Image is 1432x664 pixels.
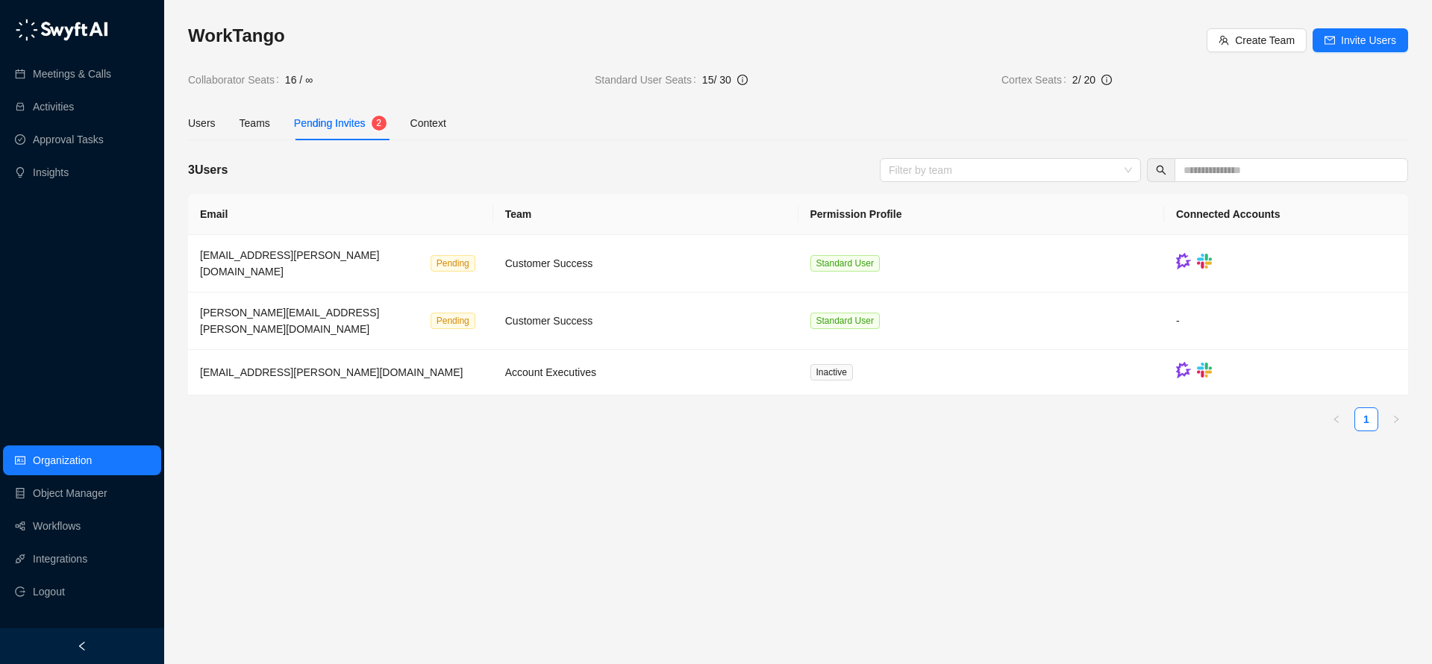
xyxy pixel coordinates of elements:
[1164,292,1408,350] td: -
[1354,407,1378,431] li: 1
[1235,32,1295,48] span: Create Team
[1325,407,1348,431] button: left
[431,313,475,329] span: Pending
[33,478,107,508] a: Object Manager
[1176,362,1191,378] img: gong-Dwh8HbPa.png
[200,366,463,378] span: [EMAIL_ADDRESS][PERSON_NAME][DOMAIN_NAME]
[240,115,270,131] div: Teams
[1197,254,1212,269] img: slack-Cn3INd-T.png
[188,24,1207,48] h3: WorkTango
[1101,75,1112,85] span: info-circle
[33,59,111,89] a: Meetings & Calls
[810,255,880,272] span: Standard User
[1384,615,1425,655] iframe: Open customer support
[33,445,92,475] a: Organization
[188,72,285,88] span: Collaborator Seats
[431,255,475,272] span: Pending
[200,307,379,335] span: [PERSON_NAME][EMAIL_ADDRESS][PERSON_NAME][DOMAIN_NAME]
[737,75,748,85] span: info-circle
[493,194,798,235] th: Team
[77,641,87,651] span: left
[1156,165,1166,175] span: search
[702,74,731,86] span: 15 / 30
[1001,72,1072,88] span: Cortex Seats
[200,249,379,278] span: [EMAIL_ADDRESS][PERSON_NAME][DOMAIN_NAME]
[15,19,108,41] img: logo-05li4sbe.png
[1197,363,1212,378] img: slack-Cn3INd-T.png
[810,313,880,329] span: Standard User
[1384,407,1408,431] li: Next Page
[1313,28,1408,52] button: Invite Users
[33,577,65,607] span: Logout
[33,157,69,187] a: Insights
[1325,35,1335,46] span: mail
[1384,407,1408,431] button: right
[33,544,87,574] a: Integrations
[810,364,853,380] span: Inactive
[1325,407,1348,431] li: Previous Page
[1355,408,1378,430] a: 1
[376,116,381,131] span: 2
[1207,28,1307,52] button: Create Team
[294,117,366,129] span: Pending Invites
[1176,253,1191,269] img: gong-Dwh8HbPa.png
[33,511,81,541] a: Workflows
[493,292,798,350] td: Customer Success
[188,194,493,235] th: Email
[1392,415,1401,424] span: right
[595,72,702,88] span: Standard User Seats
[493,235,798,292] td: Customer Success
[372,116,387,131] sup: 2
[33,125,104,154] a: Approval Tasks
[1219,35,1229,46] span: team
[1332,415,1341,424] span: left
[285,72,313,88] span: 16 / ∞
[798,194,1165,235] th: Permission Profile
[410,115,446,131] div: Context
[15,586,25,597] span: logout
[188,161,228,179] h5: 3 Users
[493,350,798,395] td: Account Executives
[33,92,74,122] a: Activities
[188,115,216,131] div: Users
[1072,74,1095,86] span: 2 / 20
[1341,32,1396,48] span: Invite Users
[1164,194,1408,235] th: Connected Accounts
